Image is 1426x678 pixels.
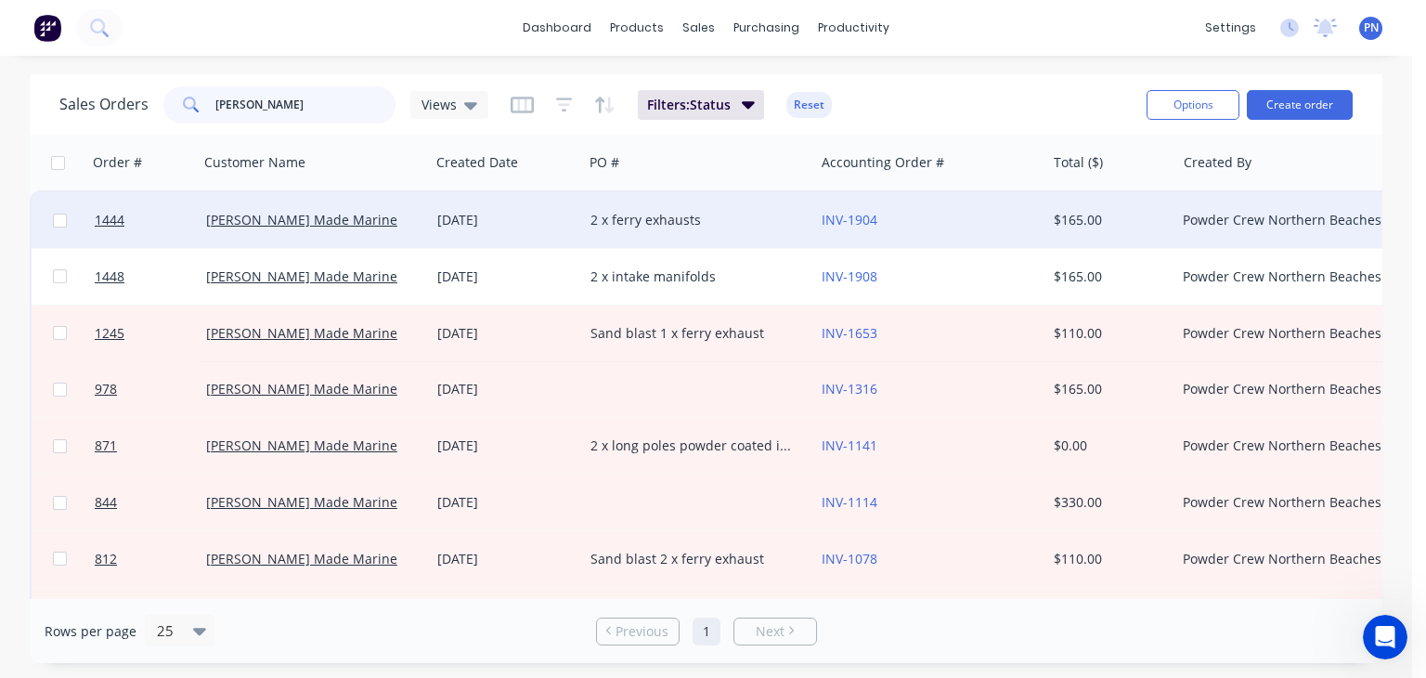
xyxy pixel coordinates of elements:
[1054,324,1162,343] div: $110.00
[95,192,206,248] a: 1444
[1054,153,1103,172] div: Total ($)
[1183,493,1389,512] div: Powder Crew Northern Beaches
[95,306,206,361] a: 1245
[756,622,784,641] span: Next
[590,153,619,172] div: PO #
[1054,211,1162,229] div: $165.00
[1054,550,1162,568] div: $110.00
[95,418,206,474] a: 871
[822,550,877,567] a: INV-1078
[1054,380,1162,398] div: $165.00
[1183,380,1389,398] div: Powder Crew Northern Beaches
[33,14,61,42] img: Factory
[597,622,679,641] a: Previous page
[589,618,824,645] ul: Pagination
[95,380,117,398] span: 978
[822,324,877,342] a: INV-1653
[1183,550,1389,568] div: Powder Crew Northern Beaches
[1247,90,1353,120] button: Create order
[1147,90,1239,120] button: Options
[95,588,206,644] a: 709
[437,267,576,286] div: [DATE]
[822,380,877,398] a: INV-1316
[436,153,518,172] div: Created Date
[601,14,673,42] div: products
[206,324,397,342] a: [PERSON_NAME] Made Marine
[95,211,124,229] span: 1444
[95,531,206,587] a: 812
[1363,615,1407,659] iframe: Intercom live chat
[673,14,724,42] div: sales
[590,550,797,568] div: Sand blast 2 x ferry exhaust
[822,267,877,285] a: INV-1908
[206,493,397,511] a: [PERSON_NAME] Made Marine
[95,324,124,343] span: 1245
[647,96,731,114] span: Filters: Status
[204,153,305,172] div: Customer Name
[1196,14,1265,42] div: settings
[95,475,206,530] a: 844
[590,267,797,286] div: 2 x intake manifolds
[421,95,457,114] span: Views
[1054,437,1162,455] div: $0.00
[437,324,576,343] div: [DATE]
[724,14,809,42] div: purchasing
[822,437,877,454] a: INV-1141
[1184,153,1251,172] div: Created By
[786,92,832,118] button: Reset
[206,380,397,398] a: [PERSON_NAME] Made Marine
[95,550,117,568] span: 812
[95,249,206,305] a: 1448
[1364,20,1379,36] span: PN
[590,437,797,455] div: 2 x long poles powder coated in [GEOGRAPHIC_DATA].
[215,86,396,124] input: Search...
[437,437,576,455] div: [DATE]
[95,361,206,417] a: 978
[1183,437,1389,455] div: Powder Crew Northern Beaches
[1183,324,1389,343] div: Powder Crew Northern Beaches
[437,493,576,512] div: [DATE]
[590,324,797,343] div: Sand blast 1 x ferry exhaust
[822,211,877,228] a: INV-1904
[437,380,576,398] div: [DATE]
[809,14,899,42] div: productivity
[616,622,668,641] span: Previous
[590,211,797,229] div: 2 x ferry exhausts
[822,153,944,172] div: Accounting Order #
[437,550,576,568] div: [DATE]
[1183,267,1389,286] div: Powder Crew Northern Beaches
[822,493,877,511] a: INV-1114
[437,211,576,229] div: [DATE]
[45,622,136,641] span: Rows per page
[693,618,720,645] a: Page 1 is your current page
[513,14,601,42] a: dashboard
[95,267,124,286] span: 1448
[206,437,397,454] a: [PERSON_NAME] Made Marine
[206,267,397,285] a: [PERSON_NAME] Made Marine
[1183,211,1389,229] div: Powder Crew Northern Beaches
[638,90,764,120] button: Filters:Status
[59,96,149,113] h1: Sales Orders
[95,493,117,512] span: 844
[734,622,816,641] a: Next page
[206,211,397,228] a: [PERSON_NAME] Made Marine
[1054,267,1162,286] div: $165.00
[206,550,397,567] a: [PERSON_NAME] Made Marine
[95,437,117,455] span: 871
[1054,493,1162,512] div: $330.00
[93,153,142,172] div: Order #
